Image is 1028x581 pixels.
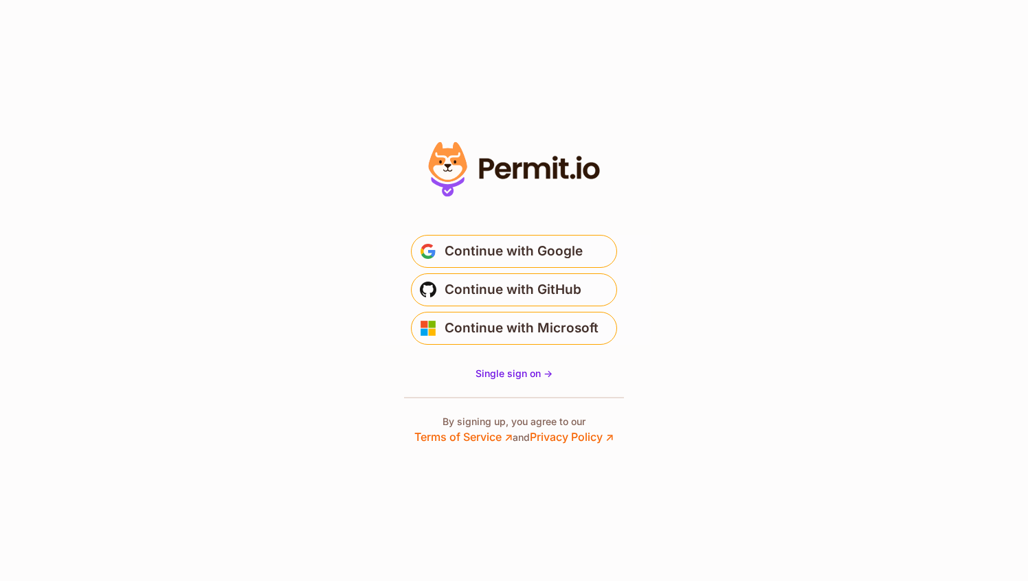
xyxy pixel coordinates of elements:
[411,273,617,306] button: Continue with GitHub
[445,240,583,262] span: Continue with Google
[445,279,581,301] span: Continue with GitHub
[476,367,552,380] a: Single sign on ->
[411,235,617,268] button: Continue with Google
[411,312,617,345] button: Continue with Microsoft
[476,367,552,379] span: Single sign on ->
[414,430,513,444] a: Terms of Service ↗
[445,317,599,339] span: Continue with Microsoft
[530,430,614,444] a: Privacy Policy ↗
[414,415,614,445] p: By signing up, you agree to our and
